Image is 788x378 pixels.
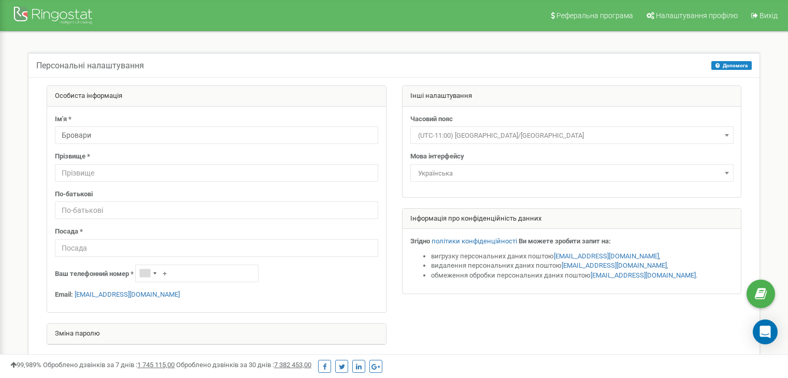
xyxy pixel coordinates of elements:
button: Допомога [711,61,752,70]
a: [EMAIL_ADDRESS][DOMAIN_NAME] [554,252,659,260]
span: 99,989% [10,361,41,369]
label: По-батькові [55,190,93,199]
h5: Персональні налаштування [36,61,144,70]
span: (UTC-11:00) Pacific/Midway [414,128,730,143]
div: Інформація про конфіденційність данних [403,209,741,229]
div: Telephone country code [136,265,160,282]
a: [EMAIL_ADDRESS][DOMAIN_NAME] [75,290,180,298]
strong: Ви можете зробити запит на: [519,237,611,245]
input: Ім'я [55,126,378,144]
a: [EMAIL_ADDRESS][DOMAIN_NAME] [591,271,696,279]
label: Посада * [55,227,83,237]
div: Особиста інформація [47,86,386,107]
label: Часовий пояс [410,114,453,124]
span: Оброблено дзвінків за 7 днів : [43,361,175,369]
input: По-батькові [55,201,378,219]
span: Реферальна програма [556,11,633,20]
strong: Email: [55,290,73,298]
span: Українська [414,166,730,181]
span: Вихід [760,11,778,20]
span: Українська [410,164,734,182]
label: Ваш телефонний номер * [55,269,134,279]
span: (UTC-11:00) Pacific/Midway [410,126,734,144]
span: Оброблено дзвінків за 30 днів : [176,361,311,369]
label: Ім'я * [55,114,71,124]
li: вигрузку персональних даних поштою , [431,252,734,261]
a: [EMAIL_ADDRESS][DOMAIN_NAME] [562,261,667,269]
li: видалення персональних даних поштою , [431,261,734,271]
label: Мова інтерфейсу [410,152,464,162]
label: Прізвище * [55,152,90,162]
div: Зміна паролю [47,324,386,344]
div: Інші налаштування [403,86,741,107]
input: +1-800-555-55-55 [135,265,259,282]
input: Посада [55,239,378,257]
strong: Згідно [410,237,430,245]
u: 7 382 453,00 [274,361,311,369]
span: Налаштування профілю [656,11,738,20]
u: 1 745 115,00 [137,361,175,369]
li: обмеження обробки персональних даних поштою . [431,271,734,281]
input: Прізвище [55,164,378,182]
a: політики конфіденційності [432,237,517,245]
div: Open Intercom Messenger [753,319,778,344]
